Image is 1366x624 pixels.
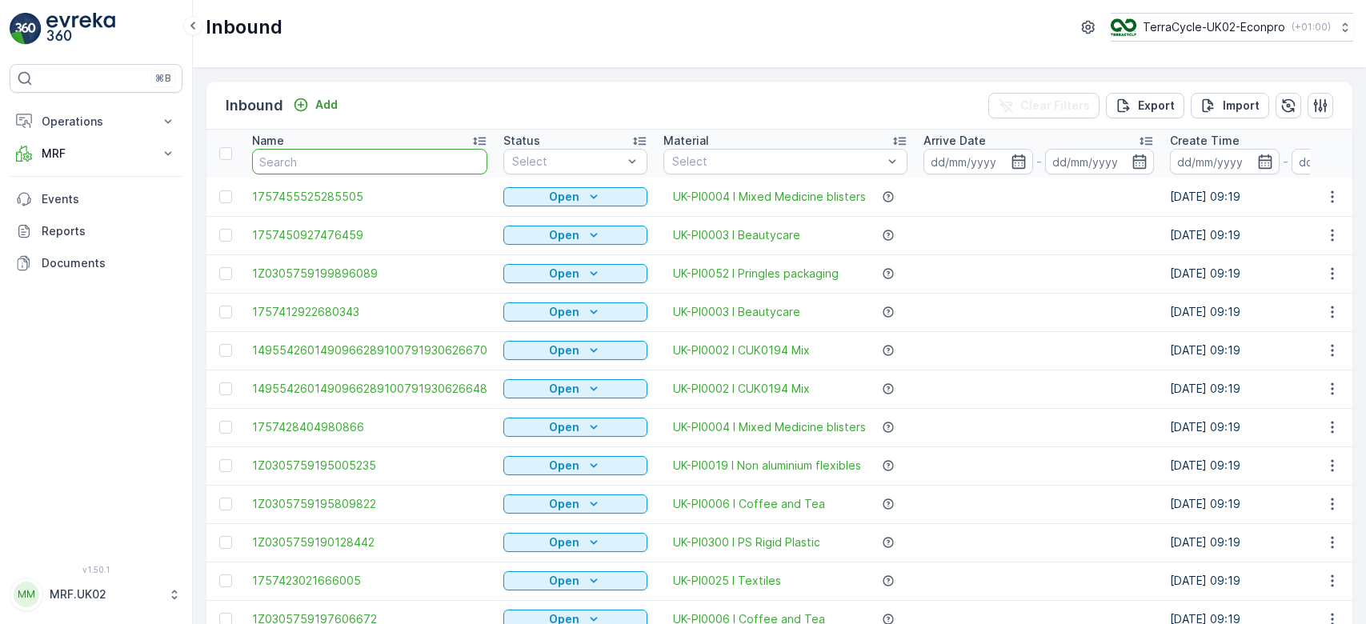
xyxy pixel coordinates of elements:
p: Arrive Date [923,133,986,149]
button: Open [503,456,647,475]
p: Open [549,227,579,243]
button: Import [1191,93,1269,118]
div: Toggle Row Selected [219,536,232,549]
a: UK-PI0006 I Coffee and Tea [673,496,825,512]
a: UK-PI0002 I CUK0194 Mix [673,342,810,358]
div: Toggle Row Selected [219,459,232,472]
a: Reports [10,215,182,247]
a: UK-PI0002 I CUK0194 Mix [673,381,810,397]
div: Toggle Row Selected [219,421,232,434]
p: Open [549,342,579,358]
p: Open [549,496,579,512]
button: MMMRF.UK02 [10,578,182,611]
p: Reports [42,223,176,239]
span: 1495542601490966289100791930626670 [252,342,487,358]
p: Open [549,573,579,589]
div: Toggle Row Selected [219,344,232,357]
div: Toggle Row Selected [219,574,232,587]
p: Export [1138,98,1175,114]
button: Export [1106,93,1184,118]
img: logo [10,13,42,45]
p: Material [663,133,709,149]
a: 1Z0305759190128442 [252,534,487,550]
button: Open [503,226,647,245]
div: Toggle Row Selected [219,382,232,395]
div: Toggle Row Selected [219,190,232,203]
span: UK-PI0300 I PS Rigid Plastic [673,534,820,550]
p: Import [1223,98,1260,114]
p: Select [672,154,883,170]
a: UK-PI0019 I Non aluminium flexibles [673,458,861,474]
p: Select [512,154,623,170]
input: dd/mm/yyyy [1170,149,1280,174]
a: UK-PI0052 I Pringles packaging [673,266,839,282]
a: 1757423021666005 [252,573,487,589]
button: Operations [10,106,182,138]
div: Toggle Row Selected [219,229,232,242]
p: Open [549,304,579,320]
a: 1495542601490966289100791930626648 [252,381,487,397]
a: Documents [10,247,182,279]
button: Open [503,341,647,360]
p: Open [549,381,579,397]
input: Search [252,149,487,174]
a: 1Z0305759195809822 [252,496,487,512]
button: Open [503,302,647,322]
p: - [1283,152,1288,171]
p: MRF.UK02 [50,586,160,602]
p: Create Time [1170,133,1240,149]
button: Open [503,494,647,514]
p: Open [549,534,579,550]
a: UK-PI0025 I Textiles [673,573,781,589]
a: UK-PI0003 I Beautycare [673,304,800,320]
a: 1Z0305759199896089 [252,266,487,282]
a: UK-PI0004 I Mixed Medicine blisters [673,419,866,435]
p: Status [503,133,540,149]
a: Events [10,183,182,215]
p: Open [549,419,579,435]
button: Clear Filters [988,93,1100,118]
button: Open [503,418,647,437]
input: dd/mm/yyyy [1045,149,1155,174]
p: Name [252,133,284,149]
p: ⌘B [155,72,171,85]
p: Open [549,189,579,205]
a: 1757455525285505 [252,189,487,205]
a: UK-PI0003 I Beautycare [673,227,800,243]
button: Add [286,95,344,114]
span: 1Z0305759195005235 [252,458,487,474]
p: Add [315,97,338,113]
span: 1757412922680343 [252,304,487,320]
button: Open [503,571,647,590]
p: Open [549,458,579,474]
span: 1757450927476459 [252,227,487,243]
button: MRF [10,138,182,170]
button: Open [503,533,647,552]
div: Toggle Row Selected [219,498,232,510]
button: TerraCycle-UK02-Econpro(+01:00) [1111,13,1353,42]
button: Open [503,187,647,206]
p: Open [549,266,579,282]
div: MM [14,582,39,607]
input: dd/mm/yyyy [923,149,1033,174]
button: Open [503,264,647,283]
span: UK-PI0004 I Mixed Medicine blisters [673,189,866,205]
div: Toggle Row Selected [219,306,232,318]
span: v 1.50.1 [10,565,182,574]
a: 1757428404980866 [252,419,487,435]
